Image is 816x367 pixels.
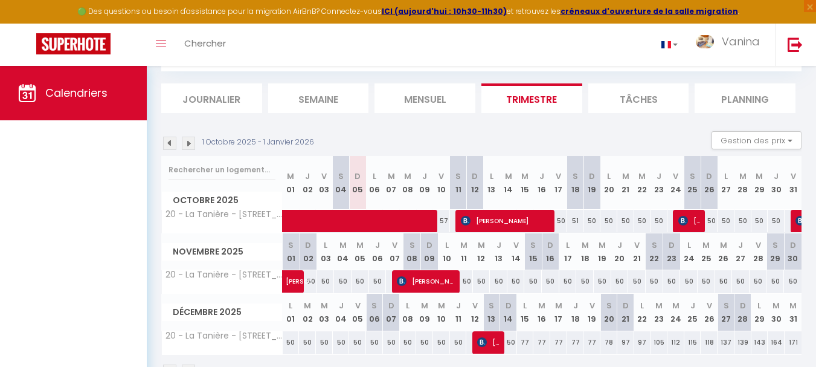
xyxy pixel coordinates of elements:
[600,210,617,232] div: 50
[594,270,611,293] div: 50
[523,300,527,311] abbr: L
[567,156,584,210] th: 18
[524,270,542,293] div: 50
[606,300,612,311] abbr: S
[507,233,525,270] th: 14
[369,233,387,270] th: 06
[477,331,500,354] span: [PERSON_NAME] [PERSON_NAME]
[500,156,517,210] th: 14
[774,171,779,182] abbr: J
[366,294,383,331] th: 06
[617,239,622,251] abbr: J
[538,300,545,311] abbr: M
[466,156,483,210] th: 12
[438,233,455,270] th: 10
[355,300,361,311] abbr: V
[600,331,617,354] div: 78
[472,171,478,182] abbr: D
[517,156,534,210] th: 15
[720,239,727,251] abbr: M
[555,300,562,311] abbr: M
[386,233,403,270] th: 07
[283,156,300,210] th: 01
[583,210,600,232] div: 50
[304,300,311,311] abbr: M
[734,210,751,232] div: 50
[655,300,663,311] abbr: M
[283,270,300,293] a: [PERSON_NAME]
[623,300,629,311] abbr: D
[283,294,300,331] th: 01
[617,331,634,354] div: 97
[299,294,316,331] th: 02
[349,156,366,210] th: 05
[734,294,751,331] th: 28
[672,300,679,311] abbr: M
[175,24,235,66] a: Chercher
[561,6,738,16] strong: créneaux d'ouverture de la salle migration
[169,159,275,181] input: Rechercher un logement...
[790,239,796,251] abbr: D
[287,171,294,182] abbr: M
[392,239,397,251] abbr: V
[305,239,311,251] abbr: D
[433,294,450,331] th: 10
[751,156,768,210] th: 29
[567,210,584,232] div: 51
[374,83,475,113] li: Mensuel
[507,270,525,293] div: 50
[638,171,646,182] abbr: M
[718,331,734,354] div: 137
[789,300,797,311] abbr: M
[599,239,606,251] abbr: M
[490,270,507,293] div: 50
[698,270,715,293] div: 50
[756,239,761,251] abbr: V
[286,264,313,287] span: [PERSON_NAME]
[651,156,667,210] th: 23
[524,233,542,270] th: 15
[305,171,310,182] abbr: J
[339,239,347,251] abbr: M
[334,233,352,270] th: 04
[371,300,377,311] abbr: S
[712,131,802,149] button: Gestion des prix
[590,300,595,311] abbr: V
[400,156,417,210] th: 08
[162,304,282,321] span: Décembre 2025
[472,300,478,311] abbr: V
[316,294,333,331] th: 03
[500,331,517,354] div: 50
[455,270,473,293] div: 50
[542,270,559,293] div: 50
[202,137,314,148] p: 1 Octobre 2025 - 1 Janvier 2026
[750,233,767,270] th: 28
[634,210,651,232] div: 50
[768,294,785,331] th: 30
[607,171,611,182] abbr: L
[517,294,534,331] th: 15
[738,239,743,251] abbr: J
[667,331,684,354] div: 112
[521,171,528,182] abbr: M
[622,171,629,182] abbr: M
[768,331,785,354] div: 164
[533,331,550,354] div: 77
[456,300,461,311] abbr: J
[505,171,512,182] abbr: M
[715,233,733,270] th: 26
[669,239,675,251] abbr: D
[481,83,582,113] li: Trimestre
[317,233,335,270] th: 03
[400,294,417,331] th: 08
[316,331,333,354] div: 50
[751,210,768,232] div: 50
[559,270,577,293] div: 50
[416,331,433,354] div: 50
[338,171,344,182] abbr: S
[547,239,553,251] abbr: D
[576,270,594,293] div: 50
[500,294,517,331] th: 14
[450,331,467,354] div: 50
[751,331,768,354] div: 143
